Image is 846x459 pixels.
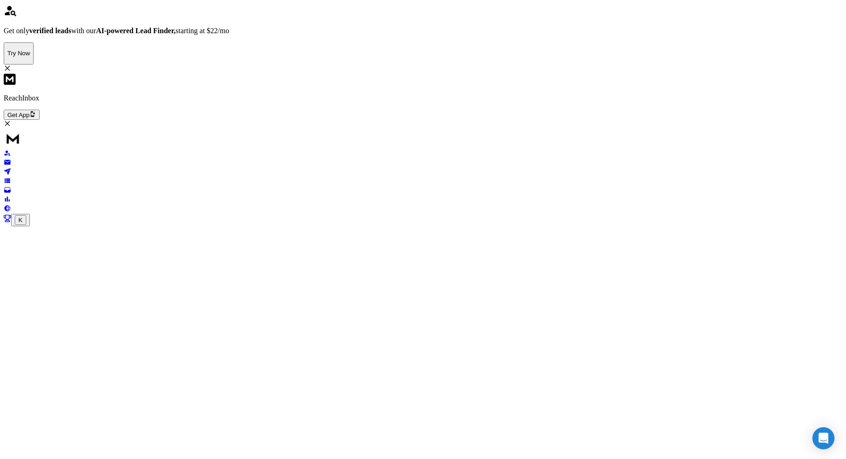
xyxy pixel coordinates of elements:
[4,94,842,102] p: ReachInbox
[4,27,842,35] p: Get only with our starting at $22/mo
[4,110,40,120] button: Get App
[29,27,71,35] strong: verified leads
[15,215,26,225] button: K
[4,42,34,65] button: Try Now
[7,50,30,57] p: Try Now
[4,129,22,147] img: logo
[18,217,23,224] span: K
[11,214,30,226] button: K
[96,27,175,35] strong: AI-powered Lead Finder,
[812,427,834,449] div: Open Intercom Messenger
